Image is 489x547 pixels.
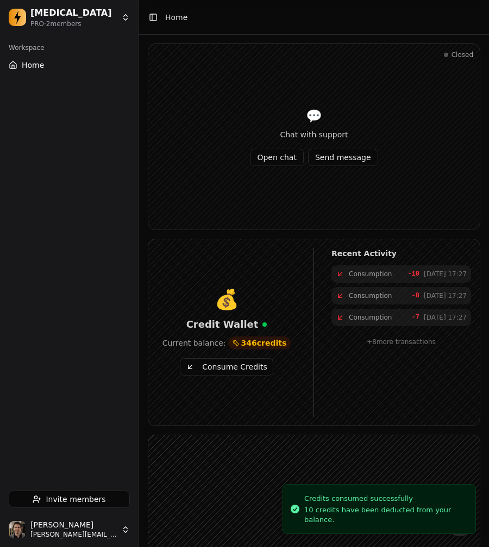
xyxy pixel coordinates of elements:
[22,60,44,71] span: Home
[349,313,392,322] span: Consumption
[304,493,467,504] div: Credits consumed successfully
[186,317,259,332] span: Credit Wallet
[30,20,117,28] div: PRO · 2 member s
[162,338,226,348] span: Current balance:
[304,505,467,525] div: 10 credits have been deducted from your balance.
[30,520,117,530] span: [PERSON_NAME]
[46,494,105,505] span: Invite members
[4,4,134,30] button: Dopamine[MEDICAL_DATA]PRO·2members
[9,491,130,508] button: Invite members
[349,291,392,300] span: Consumption
[262,322,267,327] div: Real-time updates active
[331,248,471,259] h4: Recent Activity
[424,270,467,278] span: [DATE] 17:27
[165,12,187,23] nav: breadcrumb
[367,338,436,346] span: + 8 more transactions
[180,358,273,376] button: Consume Credits
[412,291,419,300] span: -8
[412,313,419,322] span: -7
[9,9,26,26] img: Dopamine
[241,338,287,348] span: 346 credits
[4,56,134,74] button: Home
[250,129,378,140] div: Chat with support
[250,149,303,166] button: Open chat
[250,107,378,125] div: 💬
[308,149,378,166] button: Send message
[30,7,117,20] div: [MEDICAL_DATA]
[30,530,117,539] span: [PERSON_NAME][EMAIL_ADDRESS][DOMAIN_NAME]
[9,521,26,538] img: Jonathan Beurel
[165,12,187,23] span: Home
[4,39,134,56] div: Workspace
[407,270,419,278] span: -10
[4,517,134,543] button: Jonathan Beurel[PERSON_NAME][PERSON_NAME][EMAIL_ADDRESS][DOMAIN_NAME]
[349,270,392,278] span: Consumption
[157,289,296,310] div: 💰
[424,313,467,322] span: [DATE] 17:27
[424,291,467,300] span: [DATE] 17:27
